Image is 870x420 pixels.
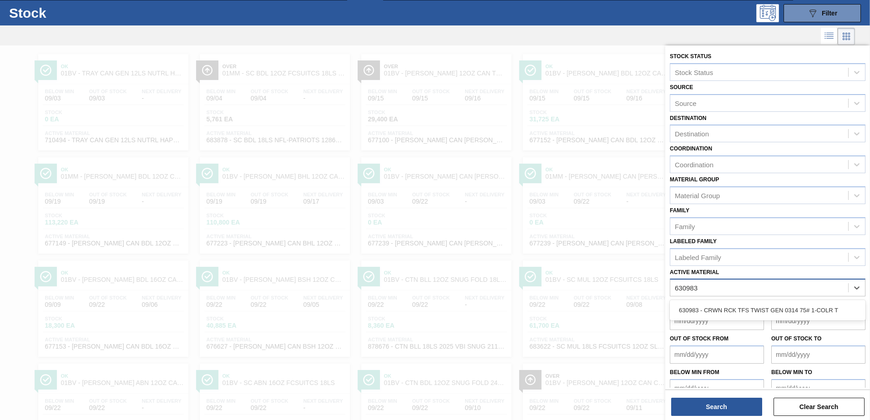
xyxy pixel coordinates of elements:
[670,335,728,342] label: Out of Stock from
[670,145,712,152] label: Coordination
[670,312,764,330] input: mm/dd/yyyy
[675,161,713,169] div: Coordination
[670,269,719,275] label: Active Material
[771,335,821,342] label: Out of Stock to
[670,302,865,319] div: 630983 - CRWN RCK TFS TWIST GEN 0314 75# 1-COLR T
[675,253,721,261] div: Labeled Family
[675,68,713,76] div: Stock Status
[822,10,837,17] span: Filter
[838,28,855,45] div: Card Vision
[771,312,865,330] input: mm/dd/yyyy
[670,379,764,397] input: mm/dd/yyyy
[670,345,764,364] input: mm/dd/yyyy
[670,84,693,90] label: Source
[675,222,695,230] div: Family
[771,345,865,364] input: mm/dd/yyyy
[756,4,779,22] div: Programming: no user selected
[771,379,865,397] input: mm/dd/yyyy
[670,238,717,245] label: Labeled Family
[670,53,711,60] label: Stock Status
[670,115,706,121] label: Destination
[675,130,709,138] div: Destination
[670,176,719,183] label: Material Group
[771,369,812,375] label: Below Min to
[9,8,145,18] h1: Stock
[670,369,719,375] label: Below Min from
[821,28,838,45] div: List Vision
[670,207,689,214] label: Family
[675,99,697,107] div: Source
[675,191,720,199] div: Material Group
[784,4,861,22] button: Filter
